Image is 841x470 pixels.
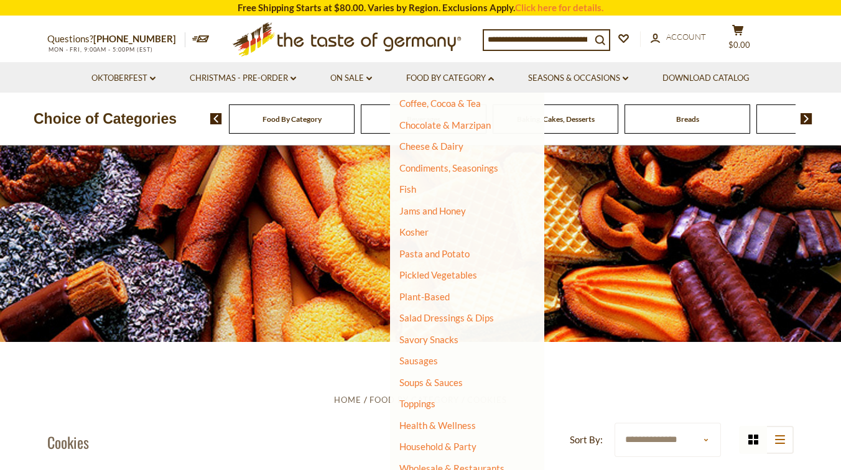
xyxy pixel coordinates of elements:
a: Health & Wellness [399,417,476,434]
img: previous arrow [210,113,222,124]
p: Questions? [47,31,185,47]
h1: Cookies [47,433,89,451]
a: Pasta and Potato [399,248,470,259]
a: Salad Dressings & Dips [399,312,494,323]
a: Download Catalog [662,71,750,85]
a: Soups & Sauces [399,377,463,388]
a: Savory Snacks [399,334,458,345]
a: Christmas - PRE-ORDER [190,71,296,85]
a: Food By Category [369,395,459,405]
a: Baking, Cakes, Desserts [517,114,595,124]
a: Condiments, Seasonings [399,162,498,173]
a: Cheese & Dairy [399,141,463,152]
a: Kosher [399,226,429,237]
a: Oktoberfest [91,71,156,85]
span: Account [666,32,706,42]
a: Toppings [399,398,435,409]
label: Sort By: [570,432,603,448]
span: MON - FRI, 9:00AM - 5:00PM (EST) [47,46,153,53]
button: $0.00 [719,24,756,55]
a: Food By Category [406,71,494,85]
a: Fish [399,183,416,195]
a: Account [651,30,706,44]
a: Seasons & Occasions [528,71,628,85]
a: Household & Party [399,438,476,455]
a: Pickled Vegetables [399,269,477,280]
a: Sausages [399,355,438,366]
a: Breads [676,114,699,124]
a: Home [334,395,361,405]
a: Click here for details. [515,2,603,13]
a: Food By Category [263,114,322,124]
a: On Sale [330,71,372,85]
img: next arrow [801,113,812,124]
a: Plant-Based [399,291,450,302]
a: Chocolate & Marzipan [399,119,491,131]
a: [PHONE_NUMBER] [93,33,176,44]
span: $0.00 [728,40,750,50]
a: Jams and Honey [399,205,466,216]
a: Coffee, Cocoa & Tea [399,98,481,109]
